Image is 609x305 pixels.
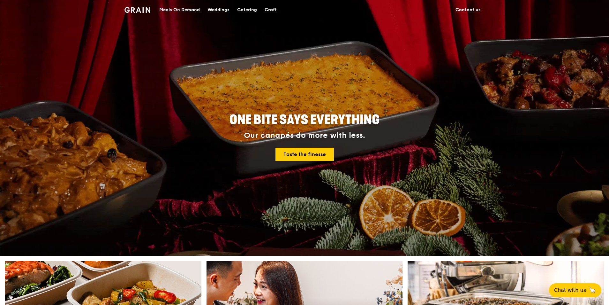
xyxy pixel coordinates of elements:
div: Weddings [207,0,229,20]
a: Catering [233,0,261,20]
div: Catering [237,0,257,20]
a: Taste the finesse [275,148,334,161]
span: Chat with us [554,286,586,294]
button: Chat with us🦙 [549,283,601,297]
span: 🦙 [589,286,596,294]
span: ONE BITE SAYS EVERYTHING [229,112,380,128]
img: Grain [124,7,150,13]
div: Our canapés do more with less. [190,131,419,140]
div: Craft [265,0,277,20]
div: Meals On Demand [159,0,200,20]
a: Craft [261,0,281,20]
a: Weddings [204,0,233,20]
a: Contact us [452,0,485,20]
